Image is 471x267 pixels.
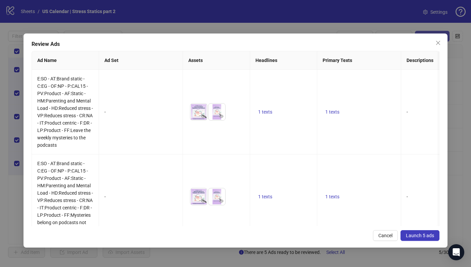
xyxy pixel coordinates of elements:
[317,51,401,70] th: Primary Texts
[325,109,339,115] span: 1 texts
[32,40,439,48] div: Review Ads
[32,51,99,70] th: Ad Name
[406,233,434,238] span: Launch 5 ads
[99,51,183,70] th: Ad Set
[104,108,177,116] div: -
[199,112,207,120] button: Preview
[407,109,408,115] span: -
[183,51,250,70] th: Assets
[104,193,177,200] div: -
[190,188,207,205] img: Asset 1
[433,38,443,48] button: Close
[407,194,408,199] span: -
[208,188,225,205] img: Asset 2
[201,199,205,203] span: eye
[258,109,272,115] span: 1 texts
[219,199,224,203] span: eye
[255,193,275,201] button: 1 texts
[435,40,441,46] span: close
[37,161,93,232] span: E:SO - AT:Brand static - C:EG - OF:NP - P:CAL15 - PV:Product - AF:Static - HM:Parenting and Menta...
[250,51,317,70] th: Headlines
[401,230,439,241] button: Launch 5 ads
[323,108,342,116] button: 1 texts
[373,230,398,241] button: Cancel
[219,114,224,119] span: eye
[199,197,207,205] button: Preview
[255,108,275,116] button: 1 texts
[323,193,342,201] button: 1 texts
[378,233,392,238] span: Cancel
[258,194,272,199] span: 1 texts
[325,194,339,199] span: 1 texts
[448,244,464,260] div: Open Intercom Messenger
[217,197,225,205] button: Preview
[217,112,225,120] button: Preview
[37,76,93,148] span: E:SO - AT:Brand static - C:EG - OF:NP - P:CAL15 - PV:Product - AF:Static - HM:Parenting and Menta...
[190,104,207,120] img: Asset 1
[208,104,225,120] img: Asset 2
[201,114,205,119] span: eye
